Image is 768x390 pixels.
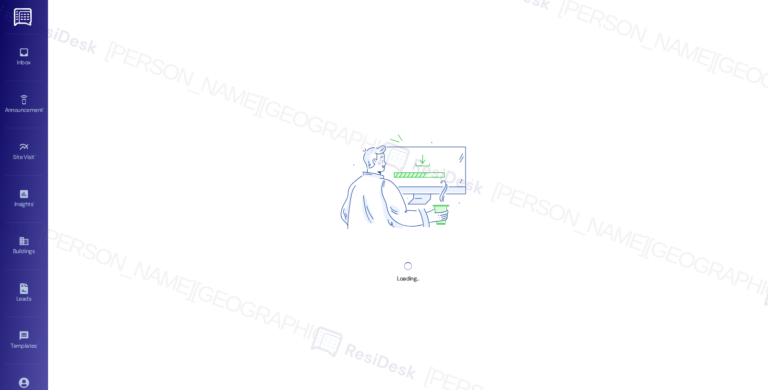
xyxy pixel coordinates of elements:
[5,44,43,70] a: Inbox
[5,233,43,259] a: Buildings
[37,341,38,348] span: •
[14,8,34,26] img: ResiDesk Logo
[35,152,36,159] span: •
[5,139,43,165] a: Site Visit •
[5,186,43,212] a: Insights •
[5,328,43,353] a: Templates •
[43,105,44,112] span: •
[33,199,35,206] span: •
[5,280,43,306] a: Leads
[397,274,419,284] div: Loading...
